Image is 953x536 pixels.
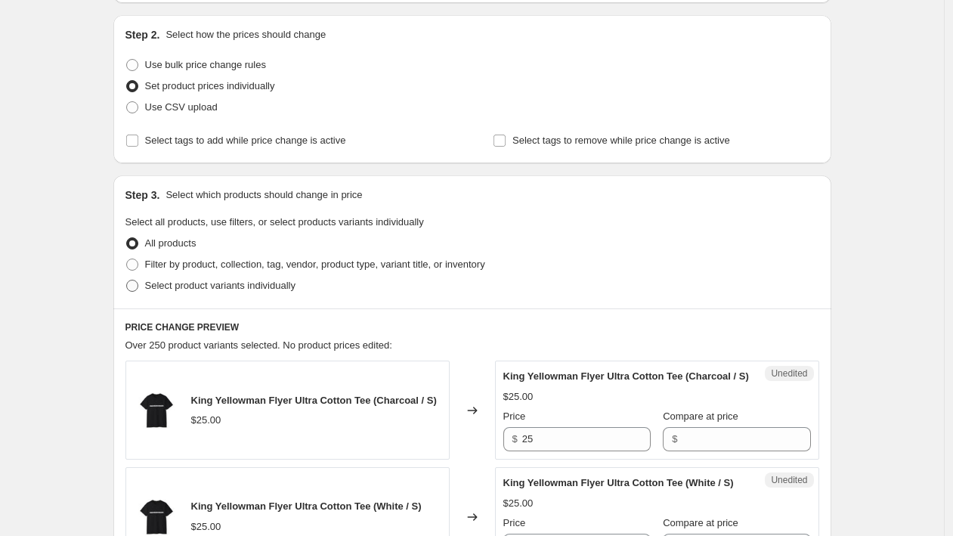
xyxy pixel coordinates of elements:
h6: PRICE CHANGE PREVIEW [125,321,819,333]
span: King Yellowman Flyer Ultra Cotton Tee (White / S) [503,477,734,488]
span: Filter by product, collection, tag, vendor, product type, variant title, or inventory [145,259,485,270]
div: $25.00 [191,519,221,534]
span: Set product prices individually [145,80,275,91]
span: Compare at price [663,411,738,422]
span: King Yellowman Flyer Ultra Cotton Tee (Charcoal / S) [503,370,749,382]
span: Use CSV upload [145,101,218,113]
span: All products [145,237,196,249]
h2: Step 3. [125,187,160,203]
span: King Yellowman Flyer Ultra Cotton Tee (White / S) [191,500,422,512]
span: Select product variants individually [145,280,295,291]
div: $25.00 [191,413,221,428]
img: 6271479664139477511_2048_80x.jpg [134,388,179,433]
span: Select all products, use filters, or select products variants individually [125,216,424,228]
span: Use bulk price change rules [145,59,266,70]
span: Select tags to add while price change is active [145,135,346,146]
span: $ [672,433,677,445]
p: Select how the prices should change [166,27,326,42]
span: Over 250 product variants selected. No product prices edited: [125,339,392,351]
span: Price [503,517,526,528]
div: $25.00 [503,389,534,404]
span: $ [512,433,518,445]
span: Unedited [771,367,807,380]
span: Price [503,411,526,422]
span: King Yellowman Flyer Ultra Cotton Tee (Charcoal / S) [191,395,437,406]
span: Compare at price [663,517,738,528]
span: Select tags to remove while price change is active [512,135,730,146]
p: Select which products should change in price [166,187,362,203]
div: $25.00 [503,496,534,511]
span: Unedited [771,474,807,486]
h2: Step 2. [125,27,160,42]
